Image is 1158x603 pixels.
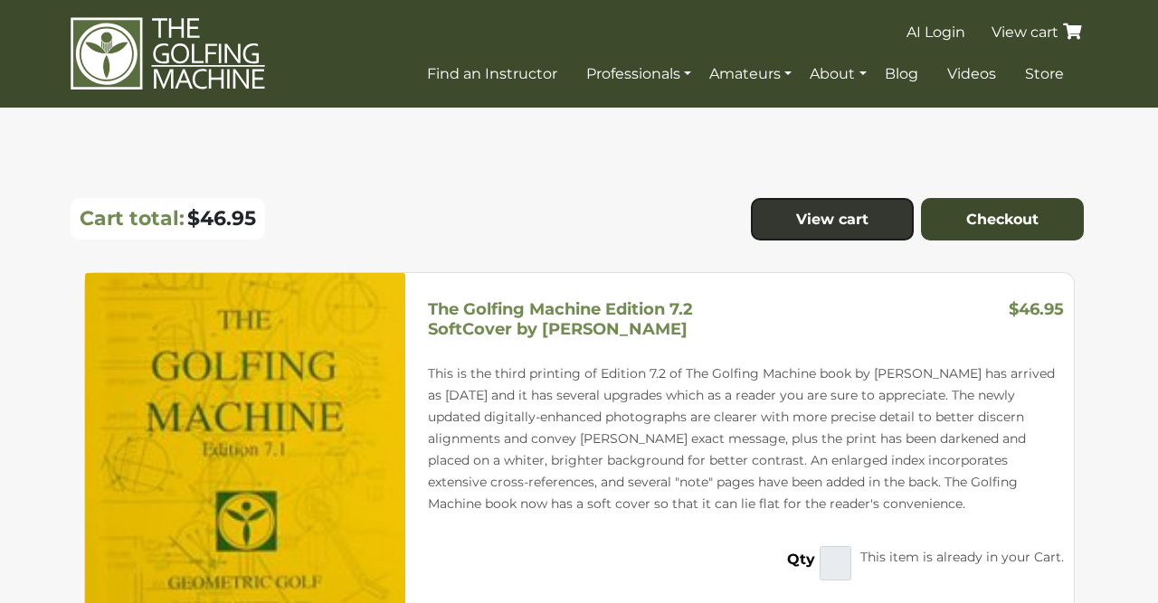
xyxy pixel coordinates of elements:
a: Store [1020,58,1068,90]
a: Blog [880,58,923,90]
span: AI Login [906,24,965,41]
span: Blog [885,65,918,82]
a: Find an Instructor [422,58,562,90]
span: $46.95 [187,206,256,231]
a: About [805,58,870,90]
a: AI Login [902,16,970,49]
a: Checkout [921,198,1084,241]
span: Videos [947,65,996,82]
a: View cart [751,198,914,241]
p: This is the third printing of Edition 7.2 of The Golfing Machine book by [PERSON_NAME] has arrive... [428,363,1065,514]
a: Videos [943,58,1001,90]
h5: The Golfing Machine Edition 7.2 SoftCover by [PERSON_NAME] [428,299,693,339]
img: The Golfing Machine [71,16,265,91]
p: Cart total: [80,206,185,231]
a: View cart [990,24,1088,41]
span: Store [1025,65,1064,82]
span: Find an Instructor [427,65,557,82]
a: Professionals [582,58,696,90]
label: Qty [787,548,815,571]
p: This item is already in your Cart. [860,546,1064,581]
a: Amateurs [705,58,796,90]
h3: $46.95 [1009,300,1064,325]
